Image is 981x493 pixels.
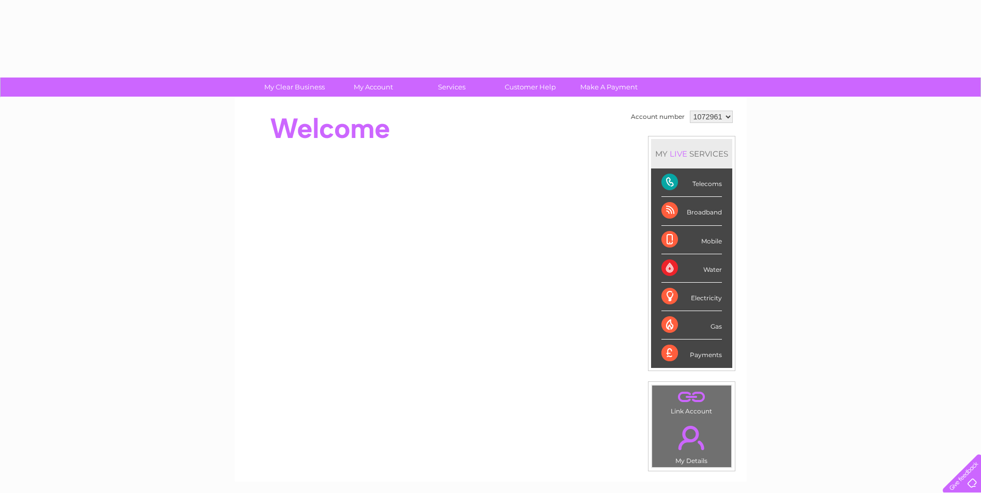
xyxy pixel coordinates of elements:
div: Telecoms [661,168,722,197]
td: Link Account [652,385,732,418]
a: My Clear Business [252,78,337,97]
div: Water [661,254,722,283]
a: Customer Help [488,78,573,97]
a: My Account [330,78,416,97]
td: Account number [628,108,687,126]
a: . [655,420,729,456]
a: Make A Payment [566,78,652,97]
a: . [655,388,729,406]
div: Payments [661,340,722,367]
div: LIVE [668,149,689,159]
div: MY SERVICES [651,139,732,168]
div: Electricity [661,283,722,311]
td: My Details [652,417,732,468]
div: Mobile [661,226,722,254]
div: Gas [661,311,722,340]
div: Broadband [661,197,722,225]
a: Services [409,78,494,97]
